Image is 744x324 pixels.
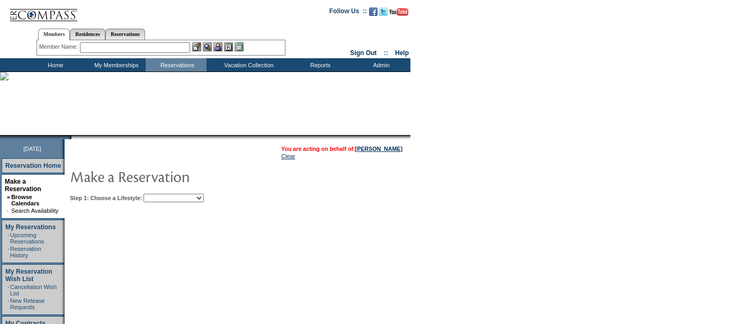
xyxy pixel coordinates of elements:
a: Make a Reservation [5,178,41,193]
img: pgTtlMakeReservation.gif [70,166,282,187]
span: [DATE] [23,146,41,152]
td: · [7,298,9,310]
a: Subscribe to our YouTube Channel [389,11,408,17]
a: New Release Requests [10,298,44,310]
b: Step 1: Choose a Lifestyle: [70,195,142,201]
img: View [203,42,212,51]
a: [PERSON_NAME] [355,146,402,152]
a: Become our fan on Facebook [369,11,378,17]
span: You are acting on behalf of: [281,146,402,152]
span: :: [384,49,388,57]
a: Members [38,29,70,40]
td: Admin [349,58,410,71]
a: Sign Out [350,49,377,57]
a: Clear [281,153,295,159]
td: My Memberships [85,58,146,71]
img: Follow us on Twitter [379,7,388,16]
div: Member Name: [39,42,80,51]
img: Impersonate [213,42,222,51]
td: Home [24,58,85,71]
td: · [7,246,9,258]
a: Reservations [105,29,145,40]
a: Residences [70,29,105,40]
td: Follow Us :: [329,6,367,19]
a: Upcoming Reservations [10,232,44,245]
a: Reservation History [10,246,41,258]
b: » [7,194,10,200]
img: b_edit.gif [192,42,201,51]
img: promoShadowLeftCorner.gif [68,135,71,139]
a: My Reservations [5,223,56,231]
a: Browse Calendars [11,194,39,206]
td: · [7,284,9,296]
img: blank.gif [71,135,73,139]
img: Reservations [224,42,233,51]
img: Become our fan on Facebook [369,7,378,16]
a: Cancellation Wish List [10,284,57,296]
td: Reports [289,58,349,71]
a: Follow us on Twitter [379,11,388,17]
td: · [7,232,9,245]
img: b_calculator.gif [235,42,244,51]
td: · [7,208,10,214]
a: Reservation Home [5,162,61,169]
img: Subscribe to our YouTube Channel [389,8,408,16]
a: My Reservation Wish List [5,268,52,283]
a: Help [395,49,409,57]
a: Search Availability [11,208,58,214]
td: Reservations [146,58,207,71]
td: Vacation Collection [207,58,289,71]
